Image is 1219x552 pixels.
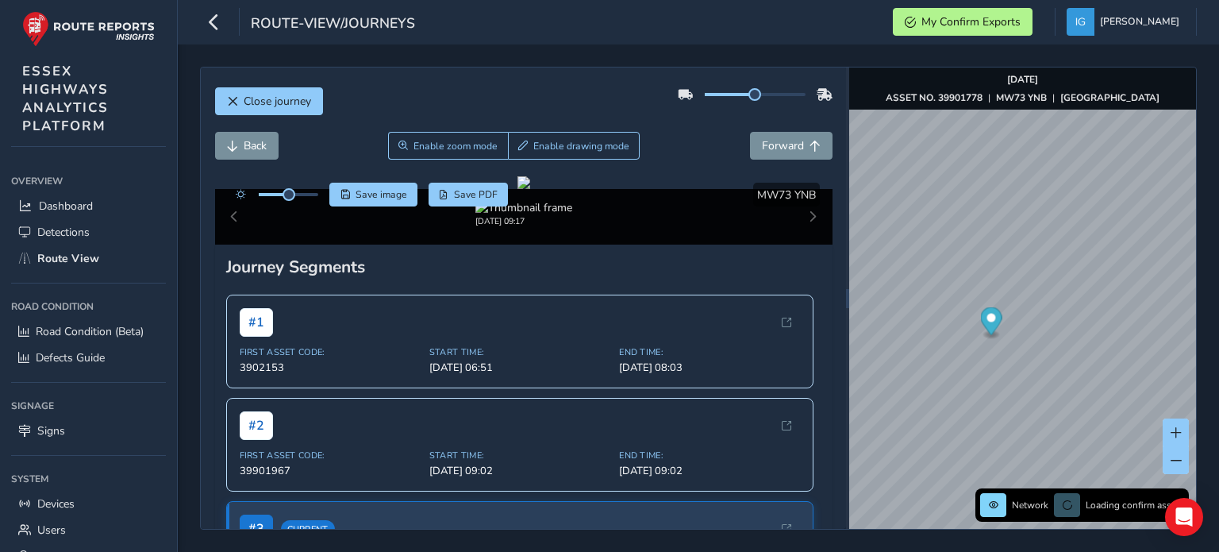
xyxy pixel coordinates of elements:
span: Network [1012,499,1048,511]
a: Detections [11,219,166,245]
strong: [GEOGRAPHIC_DATA] [1060,91,1159,104]
span: Save image [356,188,407,201]
span: Enable drawing mode [533,140,629,152]
div: System [11,467,166,491]
span: # 3 [240,515,273,543]
span: Devices [37,496,75,511]
span: End Time: [619,346,799,358]
span: Start Time: [429,346,609,358]
span: [DATE] 09:02 [619,464,799,478]
button: PDF [429,183,509,207]
strong: MW73 YNB [996,91,1047,104]
a: Dashboard [11,193,166,219]
span: Detections [37,225,90,240]
a: Signs [11,418,166,444]
span: 39901967 [240,464,420,478]
span: First Asset Code: [240,450,420,461]
button: Back [215,132,279,160]
button: Draw [508,132,640,160]
img: Thumbnail frame [475,200,572,215]
button: [PERSON_NAME] [1067,8,1185,36]
span: Save PDF [454,188,498,201]
div: [DATE] 09:17 [475,215,572,227]
button: Zoom [388,132,508,160]
div: | | [886,91,1159,104]
span: Start Time: [429,450,609,461]
span: MW73 YNB [757,187,816,203]
span: Enable zoom mode [413,140,498,152]
span: Road Condition (Beta) [36,324,144,339]
span: [DATE] 09:02 [429,464,609,478]
span: # 2 [240,411,273,440]
span: route-view/journeys [251,14,415,36]
span: Close journey [244,94,311,109]
div: Map marker [981,307,1002,340]
span: [PERSON_NAME] [1100,8,1179,36]
button: Forward [750,132,833,160]
span: 3902153 [240,361,420,375]
span: [DATE] 06:51 [429,361,609,375]
span: Dashboard [39,199,93,214]
div: Journey Segments [226,256,821,278]
a: Users [11,517,166,543]
strong: [DATE] [1007,73,1038,86]
a: Road Condition (Beta) [11,318,166,345]
span: My Confirm Exports [921,14,1021,29]
button: My Confirm Exports [893,8,1032,36]
img: rr logo [22,11,155,47]
img: diamond-layout [1067,8,1094,36]
span: Route View [37,251,99,266]
span: Signs [37,423,65,438]
span: # 1 [240,308,273,337]
div: Open Intercom Messenger [1165,498,1203,536]
span: Forward [762,138,804,153]
button: Save [329,183,417,207]
strong: ASSET NO. 39901778 [886,91,983,104]
span: First Asset Code: [240,346,420,358]
div: Overview [11,169,166,193]
div: Road Condition [11,295,166,318]
span: Users [37,523,66,538]
button: Close journey [215,87,323,115]
span: [DATE] 08:03 [619,361,799,375]
span: ESSEX HIGHWAYS ANALYTICS PLATFORM [22,62,109,135]
a: Defects Guide [11,345,166,371]
a: Devices [11,491,166,517]
span: Loading confirm assets [1086,499,1184,511]
span: End Time: [619,450,799,461]
span: Current [281,520,335,538]
span: Back [244,138,267,153]
span: Defects Guide [36,350,105,365]
div: Signage [11,394,166,418]
a: Route View [11,245,166,272]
